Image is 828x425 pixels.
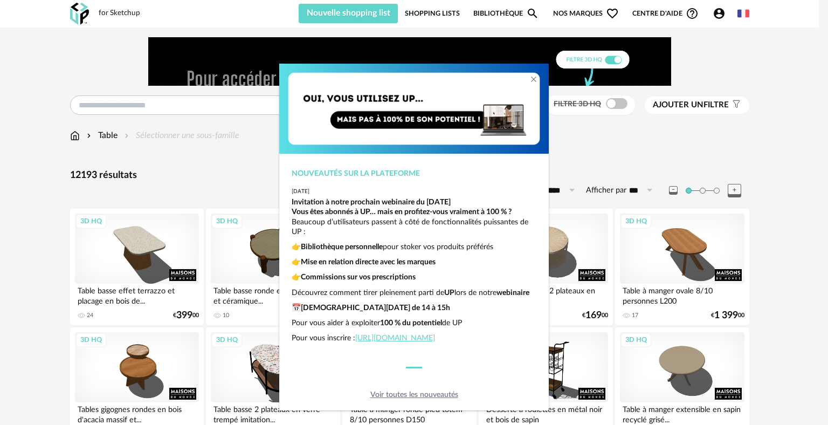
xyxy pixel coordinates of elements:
[444,289,454,297] strong: UP
[292,169,537,179] div: Nouveautés sur la plateforme
[301,273,416,281] strong: Commissions sur vos prescriptions
[279,64,549,410] div: dialog
[292,333,537,343] p: Pour vous inscrire :
[292,318,537,328] p: Pour vous aider à exploiter de UP
[301,243,383,251] strong: Bibliothèque personnelle
[279,64,549,154] img: Copie%20de%20Orange%20Yellow%20Gradient%20Minimal%20Coming%20Soon%20Email%20Header%20(1)%20(1).png
[529,74,538,86] button: Close
[292,303,537,313] p: 📅
[301,258,436,266] strong: Mise en relation directe avec les marques
[292,197,537,207] div: Invitation à notre prochain webinaire du [DATE]
[496,289,529,297] strong: webinaire
[380,319,442,327] strong: 100 % du potentiel
[292,208,512,216] strong: Vous êtes abonnés à UP… mais en profitez-vous vraiment à 100 % ?
[292,257,537,267] p: 👉
[292,207,537,237] p: Beaucoup d’utilisateurs passent à côté de fonctionnalités puissantes de UP :
[292,288,537,298] p: Découvrez comment tirer pleinement parti de lors de notre
[292,242,537,252] p: 👉 pour stoker vos produits préférés
[292,272,537,282] p: 👉
[370,391,458,399] a: Voir toutes les nouveautés
[355,334,435,342] a: [URL][DOMAIN_NAME]
[292,188,537,195] div: [DATE]
[301,304,450,312] strong: [DEMOGRAPHIC_DATA][DATE] de 14 à 15h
